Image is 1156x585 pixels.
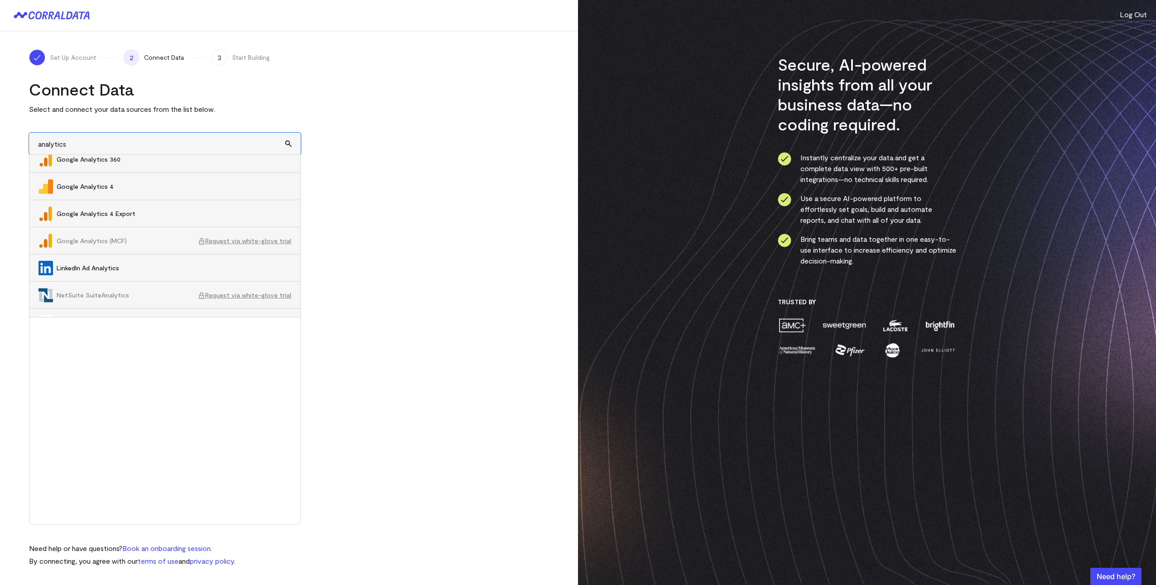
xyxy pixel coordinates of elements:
[778,342,817,358] img: amnh-5afada46.png
[39,206,53,221] img: Google Analytics 4 Export
[39,261,53,275] img: LinkedIn Ad Analytics
[29,543,236,554] p: Need help or have questions?
[57,236,198,245] span: Google Analytics (MCF)
[778,193,957,225] li: Use a secure AI-powered platform to effortlessly set goals, build and automate reports, and chat ...
[39,315,53,330] img: Oracle Moat Analytics
[778,54,957,134] h3: Secure, AI-powered insights from all your business data—no coding required.
[33,53,42,62] img: ico-check-white-5ff98cb1.svg
[50,53,96,62] span: Set Up Account
[138,556,178,565] a: terms of use
[29,104,301,115] p: Select and connect your data sources from the list below.
[57,182,291,191] span: Google Analytics 4
[920,342,956,358] img: john-elliott-25751c40.png
[232,53,270,62] span: Start Building
[39,288,53,302] img: NetSuite SuiteAnalytics
[882,317,909,333] img: lacoste-7a6b0538.png
[29,79,301,99] h2: Connect Data
[190,556,236,565] a: privacy policy.
[57,264,291,273] span: LinkedIn Ad Analytics
[39,234,53,248] img: Google Analytics (MCF)
[198,238,205,245] img: ico-lock-cf4a91f8.svg
[198,291,291,300] span: Request via white-glove trial
[778,152,791,166] img: ico-check-circle-4b19435c.svg
[57,209,291,218] span: Google Analytics 4 Export
[778,193,791,206] img: ico-check-circle-4b19435c.svg
[39,179,53,194] img: Google Analytics 4
[57,155,291,164] span: Google Analytics 360
[778,234,791,247] img: ico-check-circle-4b19435c.svg
[144,53,184,62] span: Connect Data
[122,544,212,552] a: Book an onboarding session.
[778,298,957,306] h3: Trusted By
[57,291,198,300] span: NetSuite SuiteAnalytics
[123,49,140,66] span: 2
[29,133,301,155] input: Search and add other data sources
[834,342,866,358] img: pfizer-e137f5fc.png
[39,152,53,167] img: Google Analytics 360
[778,234,957,266] li: Bring teams and data together in one easy-to-use interface to increase efficiency and optimize de...
[1120,9,1147,20] button: Log Out
[883,342,901,358] img: moon-juice-c312e729.png
[822,317,867,333] img: sweetgreen-1d1fb32c.png
[29,556,236,566] p: By connecting, you agree with our and
[198,236,291,245] span: Request via white-glove trial
[198,292,205,299] img: ico-lock-cf4a91f8.svg
[211,49,227,66] span: 3
[778,152,957,185] li: Instantly centralize your data and get a complete data view with 500+ pre-built integrations—no t...
[778,317,807,333] img: amc-0b11a8f1.png
[924,317,956,333] img: brightfin-a251e171.png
